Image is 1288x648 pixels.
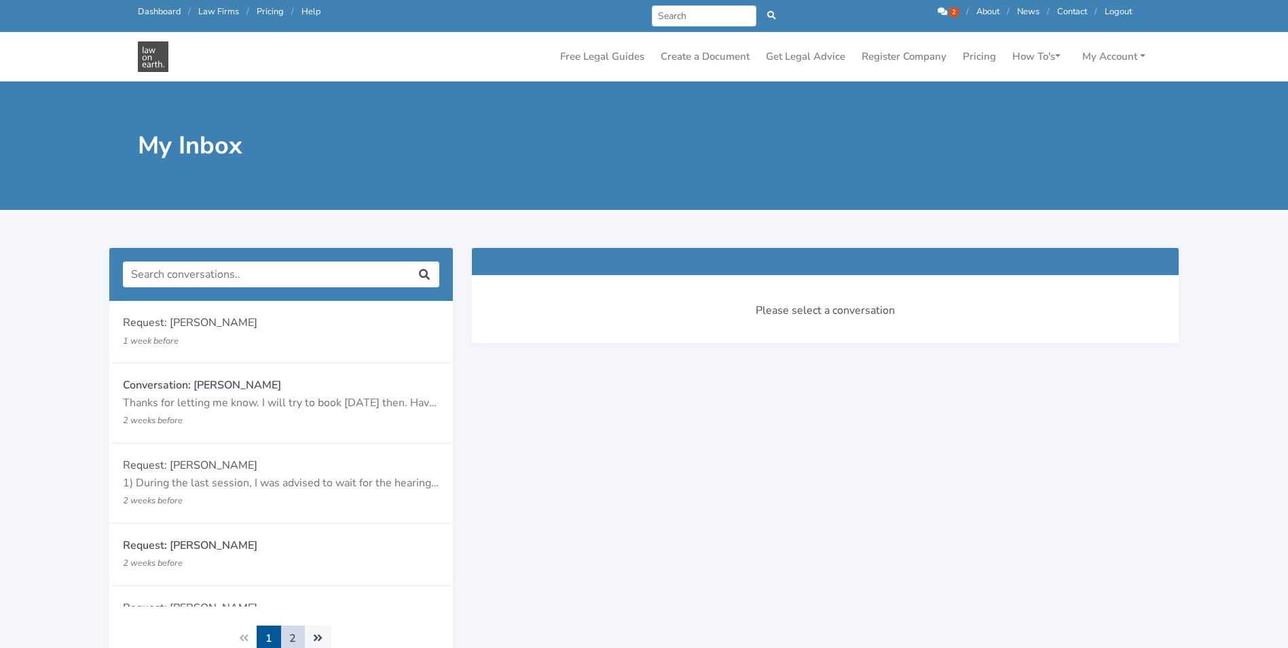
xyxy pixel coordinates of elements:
[188,5,191,18] span: /
[246,5,249,18] span: /
[1007,43,1066,70] a: How To's
[856,43,952,70] a: Register Company
[123,262,411,287] input: Search conversations..
[1047,5,1050,18] span: /
[301,5,320,18] a: Help
[976,5,999,18] a: About
[138,130,635,161] h1: My Inbox
[109,301,454,363] a: Request: [PERSON_NAME] 1 week before
[1017,5,1039,18] a: News
[966,5,969,18] span: /
[949,7,959,17] span: 2
[123,335,179,347] small: 1 week before
[1094,5,1097,18] span: /
[198,5,239,18] a: Law Firms
[109,524,454,586] a: Request: [PERSON_NAME] 2 weeks before
[123,537,440,555] p: Request: [PERSON_NAME]
[1007,5,1010,18] span: /
[1105,5,1132,18] a: Logout
[938,5,961,18] a: 2
[138,5,181,18] a: Dashboard
[1077,43,1151,70] a: My Account
[138,41,168,72] img: Law On Earth
[123,395,440,412] p: Thanks for letting me know. I will try to book [DATE] then. Have a lovely day
[555,43,650,70] a: Free Legal Guides
[1057,5,1087,18] a: Contact
[123,414,183,427] small: 2 weeks before
[957,43,1001,70] a: Pricing
[123,494,183,507] small: 2 weeks before
[123,600,440,617] p: Request: [PERSON_NAME]
[123,457,440,475] p: Request: [PERSON_NAME]
[123,557,183,569] small: 2 weeks before
[109,444,454,524] a: Request: [PERSON_NAME] 1) During the last session, I was advised to wait for the hearings ([PERSO...
[257,5,284,18] a: Pricing
[109,363,454,444] a: Conversation: [PERSON_NAME] Thanks for letting me know. I will try to book [DATE] then. Have a lo...
[123,377,440,395] p: Conversation: [PERSON_NAME]
[291,5,294,18] span: /
[655,43,755,70] a: Create a Document
[760,43,851,70] a: Get Legal Advice
[123,475,440,492] p: 1) During the last session, I was advised to wait for the hearings ([PERSON_NAME] and Police matt...
[123,314,440,332] p: Request: [PERSON_NAME]
[485,289,1165,332] div: Please select a conversation
[652,5,757,26] input: Search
